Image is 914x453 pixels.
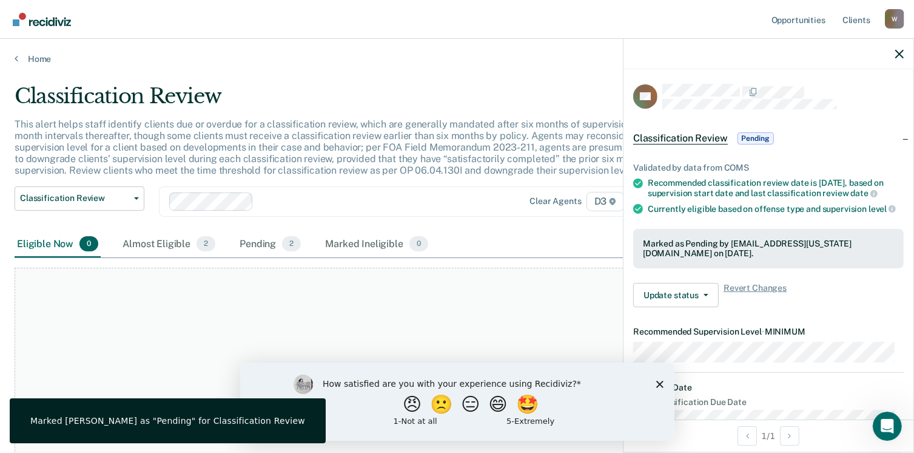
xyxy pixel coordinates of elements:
button: Next Opportunity [780,426,799,446]
span: Revert Changes [724,283,787,307]
div: Validated by data from COMS [633,163,904,173]
span: • [762,327,765,336]
span: 2 [282,236,301,252]
div: Marked Ineligible [323,231,431,258]
button: Update status [633,283,719,307]
span: date [850,188,877,198]
iframe: Survey by Kim from Recidiviz [240,363,674,441]
div: Recommended classification review date is [DATE], based on supervision start date and last classi... [648,178,904,199]
div: Classification ReviewPending [623,119,913,158]
span: 0 [409,236,428,252]
button: Profile dropdown button [885,9,904,29]
div: Classification Review [15,84,700,118]
span: 2 [197,236,215,252]
div: Marked as Pending by [EMAIL_ADDRESS][US_STATE][DOMAIN_NAME] on [DATE]. [643,239,894,259]
img: Recidiviz [13,13,71,26]
a: Home [15,53,899,64]
button: Previous Opportunity [738,426,757,446]
div: Marked [PERSON_NAME] as "Pending" for Classification Review [30,415,305,426]
div: 1 / 1 [623,420,913,452]
span: level [869,204,896,214]
div: Eligible Now [15,231,101,258]
iframe: Intercom live chat [873,412,902,441]
span: 0 [79,236,98,252]
p: This alert helps staff identify clients due or overdue for a classification review, which are gen... [15,118,692,177]
dt: Next Classification Due Date [633,397,904,407]
div: W [885,9,904,29]
span: Classification Review [633,132,728,145]
span: Classification Review [20,193,129,203]
dt: Eligibility Date [633,383,904,393]
div: At this time, there are no clients who are Eligible Now. Please navigate to one of the other tabs. [236,389,678,415]
div: Almost Eligible [120,231,218,258]
div: Currently eligible based on offense type and supervision [648,203,904,214]
span: Pending [738,132,774,145]
dt: Recommended Supervision Level MINIMUM [633,327,904,337]
div: Clear agents [529,196,581,206]
span: D3 [586,192,625,211]
div: Pending [237,231,303,258]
